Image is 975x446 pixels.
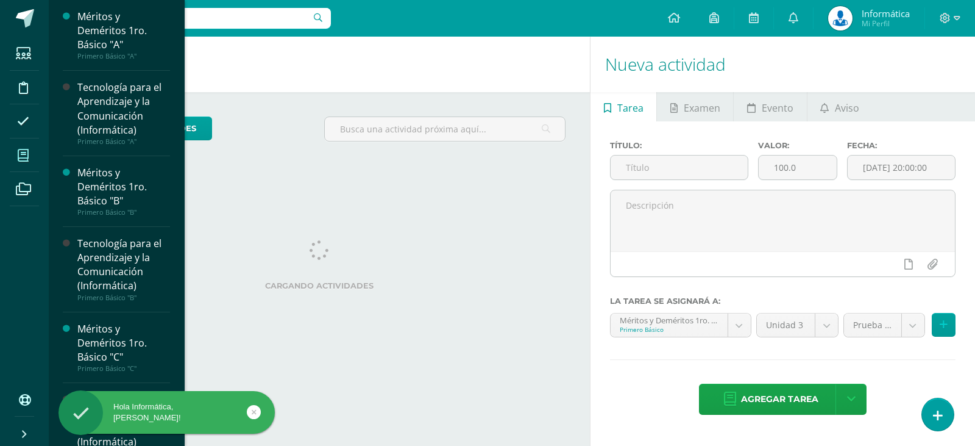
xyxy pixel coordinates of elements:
div: Méritos y Deméritos 1ro. Básico "A" [77,10,170,52]
a: Tecnología para el Aprendizaje y la Comunicación (Informática)Primero Básico "B" [77,237,170,301]
div: Primero Básico "B" [77,293,170,302]
a: Prueba Corta (0.0%) [844,314,924,337]
label: Título: [610,141,748,150]
div: Tecnología para el Aprendizaje y la Comunicación (Informática) [77,81,170,137]
div: Tecnología para el Aprendizaje y la Comunicación (Informática) [77,237,170,293]
span: Mi Perfil [862,18,910,29]
span: Aviso [835,93,859,123]
span: Prueba Corta (0.0%) [853,314,892,337]
input: Título [611,156,748,179]
div: Méritos y Deméritos 1ro. Básico "B" [77,166,170,208]
div: Méritos y Deméritos 1ro. Básico "A" 'A' [620,314,718,325]
a: Méritos y Deméritos 1ro. Básico "B"Primero Básico "B" [77,166,170,217]
div: Hola Informática, [PERSON_NAME]! [58,401,275,423]
label: La tarea se asignará a: [610,297,955,306]
input: Puntos máximos [759,156,837,179]
div: Méritos y Deméritos 1ro. Básico "C" [77,322,170,364]
span: Evento [762,93,793,123]
input: Busca un usuario... [57,8,331,29]
label: Valor: [758,141,837,150]
img: da59f6ea21f93948affb263ca1346426.png [828,6,853,31]
span: Examen [684,93,720,123]
div: Primero Básico "A" [77,137,170,146]
span: Unidad 3 [766,314,806,337]
a: Tarea [590,92,656,121]
div: Primero Básico "C" [77,364,170,373]
a: Méritos y Deméritos 1ro. Básico "A"Primero Básico "A" [77,10,170,60]
a: Evento [734,92,806,121]
input: Fecha de entrega [848,156,955,179]
a: Examen [657,92,733,121]
div: Primero Básico "B" [77,208,170,217]
label: Fecha: [847,141,955,150]
a: Méritos y Deméritos 1ro. Básico "A" 'A'Primero Básico [611,314,751,337]
a: Aviso [807,92,873,121]
a: Tecnología para el Aprendizaje y la Comunicación (Informática)Primero Básico "A" [77,81,170,145]
input: Busca una actividad próxima aquí... [325,117,565,141]
a: Unidad 3 [757,314,838,337]
div: Primero Básico [620,325,718,334]
span: Agregar tarea [741,384,818,414]
h1: Actividades [63,37,575,92]
div: Primero Básico "A" [77,52,170,60]
a: Méritos y Deméritos 1ro. Básico "C"Primero Básico "C" [77,322,170,373]
label: Cargando actividades [73,281,565,290]
span: Informática [862,7,910,20]
span: Tarea [617,93,643,123]
h1: Nueva actividad [605,37,960,92]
